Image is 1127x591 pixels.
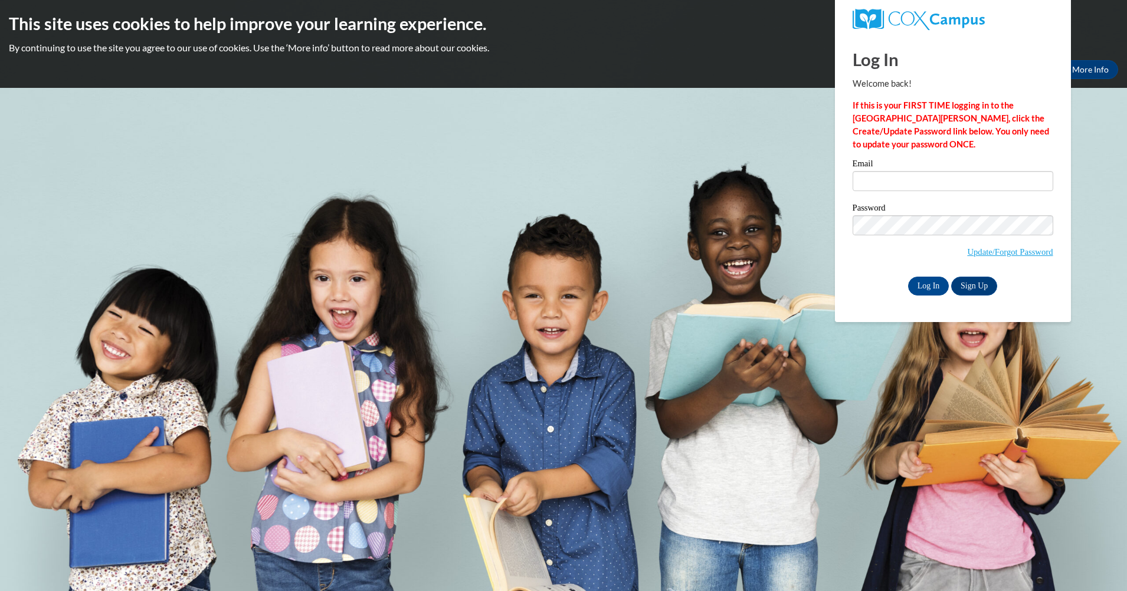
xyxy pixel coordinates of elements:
label: Email [853,159,1053,171]
a: Update/Forgot Password [967,247,1053,257]
h1: Log In [853,47,1053,71]
label: Password [853,203,1053,215]
p: By continuing to use the site you agree to our use of cookies. Use the ‘More info’ button to read... [9,41,1118,54]
a: COX Campus [853,9,1053,30]
p: Welcome back! [853,77,1053,90]
img: COX Campus [853,9,985,30]
strong: If this is your FIRST TIME logging in to the [GEOGRAPHIC_DATA][PERSON_NAME], click the Create/Upd... [853,100,1049,149]
a: More Info [1063,60,1118,79]
a: Sign Up [951,277,997,295]
input: Log In [908,277,949,295]
h2: This site uses cookies to help improve your learning experience. [9,12,1118,35]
